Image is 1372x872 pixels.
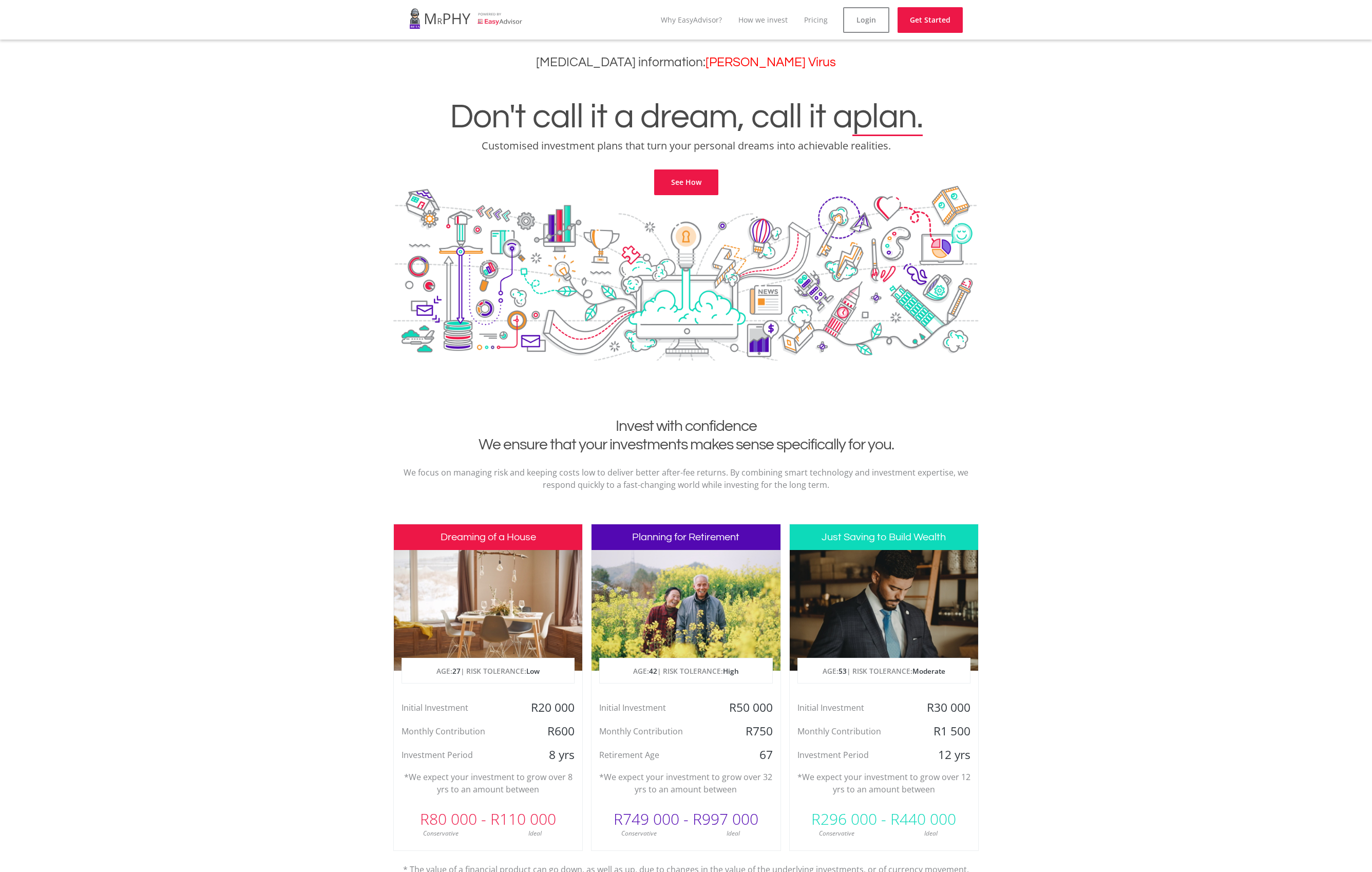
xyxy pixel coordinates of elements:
[401,466,971,491] p: We focus on managing risk and keeping costs low to deliver better after-fee returns. By combining...
[402,771,575,795] p: *We expect your investment to grow over 8 yrs to an amount between
[790,724,916,739] div: Monthly Contribution
[592,524,780,550] h3: Planning for Retirement
[916,700,978,715] div: R30 000
[661,15,722,25] a: Why EasyAdvisor?
[592,747,717,763] div: Retirement Age
[394,829,488,838] div: Conservative
[898,7,963,33] a: Get Started
[401,417,971,454] h2: Invest with confidence We ensure that your investments makes sense specifically for you.
[520,724,582,739] div: R600
[526,666,540,676] span: Low
[8,55,1364,70] h3: [MEDICAL_DATA] information:
[654,169,718,195] a: See How
[394,524,582,550] h3: Dreaming of a House
[790,804,978,835] div: R296 000 - R440 000
[852,100,923,135] span: plan.
[790,747,916,763] div: Investment Period
[592,804,780,835] div: R749 000 - R997 000
[884,829,978,838] div: Ideal
[804,15,828,25] a: Pricing
[600,658,772,684] p: AGE: | RISK TOLERANCE:
[520,700,582,715] div: R20 000
[599,771,772,795] p: *We expect your investment to grow over 32 yrs to an amount between
[738,15,788,25] a: How we invest
[394,747,520,763] div: Investment Period
[843,7,889,33] a: Login
[916,724,978,739] div: R1 500
[723,666,739,676] span: High
[839,666,847,676] span: 53
[8,139,1364,153] p: Customised investment plans that turn your personal dreams into achievable realities.
[912,666,945,676] span: Moderate
[686,829,780,838] div: Ideal
[717,700,780,715] div: R50 000
[790,700,916,715] div: Initial Investment
[452,666,461,676] span: 27
[706,56,836,69] a: [PERSON_NAME] Virus
[520,747,582,763] div: 8 yrs
[592,724,717,739] div: Monthly Contribution
[798,658,970,684] p: AGE: | RISK TOLERANCE:
[488,829,583,838] div: Ideal
[592,829,686,838] div: Conservative
[394,724,520,739] div: Monthly Contribution
[394,700,520,715] div: Initial Investment
[8,100,1364,135] h1: Don't call it a dream, call it a
[916,747,978,763] div: 12 yrs
[717,747,780,763] div: 67
[394,804,582,835] div: R80 000 - R110 000
[717,724,780,739] div: R750
[402,658,574,684] p: AGE: | RISK TOLERANCE:
[592,700,717,715] div: Initial Investment
[797,771,970,795] p: *We expect your investment to grow over 12 yrs to an amount between
[790,524,978,550] h3: Just Saving to Build Wealth
[790,829,884,838] div: Conservative
[649,666,657,676] span: 42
